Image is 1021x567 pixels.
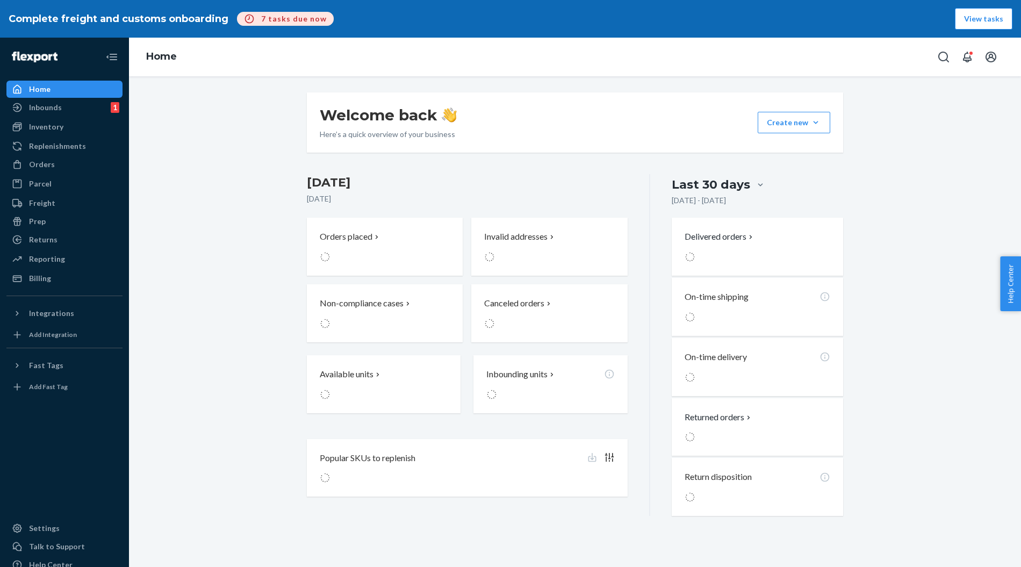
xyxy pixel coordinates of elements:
[6,156,123,173] a: Orders
[320,297,404,310] p: Non-compliance cases
[685,411,753,424] button: Returned orders
[685,291,749,303] p: On-time shipping
[29,198,55,209] div: Freight
[6,81,123,98] a: Home
[320,368,373,381] p: Available units
[471,218,627,276] button: Invalid addresses
[320,129,457,140] p: Here’s a quick overview of your business
[29,102,62,113] div: Inbounds
[6,213,123,230] a: Prep
[29,254,65,264] div: Reporting
[6,250,123,268] a: Reporting
[9,12,228,26] h1: Complete freight and customs onboarding
[6,520,123,537] a: Settings
[29,330,77,339] div: Add Integration
[320,231,372,243] p: Orders placed
[6,138,123,155] a: Replenishments
[111,102,119,113] div: 1
[6,195,123,212] a: Freight
[29,360,63,371] div: Fast Tags
[146,51,177,62] a: Home
[307,355,461,413] button: Available units
[29,523,60,534] div: Settings
[29,159,55,170] div: Orders
[307,174,628,191] h3: [DATE]
[6,357,123,374] button: Fast Tags
[955,8,1012,30] button: View tasks
[471,284,627,342] button: Canceled orders
[1000,256,1021,311] button: Help Center
[473,355,627,413] button: Inbounding units
[101,46,123,68] button: Close Navigation
[29,382,68,391] div: Add Fast Tag
[29,541,85,552] div: Talk to Support
[484,231,548,243] p: Invalid addresses
[6,305,123,322] button: Integrations
[484,297,544,310] p: Canceled orders
[6,270,123,287] a: Billing
[6,326,123,343] a: Add Integration
[307,284,463,342] button: Non-compliance cases
[29,141,86,152] div: Replenishments
[957,46,978,68] button: Open notifications
[29,84,51,95] div: Home
[29,121,63,132] div: Inventory
[29,234,57,245] div: Returns
[685,231,755,243] button: Delivered orders
[980,46,1002,68] button: Open account menu
[138,41,185,73] ol: breadcrumbs
[758,112,830,133] button: Create new
[320,452,415,464] p: Popular SKUs to replenish
[6,118,123,135] a: Inventory
[29,308,74,319] div: Integrations
[307,193,628,204] p: [DATE]
[672,176,750,193] div: Last 30 days
[6,538,123,555] a: Talk to Support
[6,378,123,396] a: Add Fast Tag
[6,231,123,248] a: Returns
[6,175,123,192] a: Parcel
[672,195,726,206] p: [DATE] - [DATE]
[486,368,548,381] p: Inbounding units
[685,471,752,483] p: Return disposition
[12,52,57,62] img: Flexport logo
[29,273,51,284] div: Billing
[685,351,747,363] p: On-time delivery
[320,105,457,125] h1: Welcome back
[933,46,954,68] button: Open Search Box
[29,178,52,189] div: Parcel
[29,216,46,227] div: Prep
[307,218,463,276] button: Orders placed
[6,99,123,116] a: Inbounds1
[442,107,457,123] img: hand-wave emoji
[261,13,327,24] p: 7 tasks due now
